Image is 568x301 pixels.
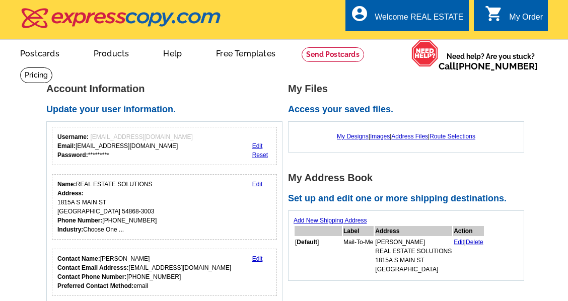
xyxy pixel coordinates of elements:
div: [PERSON_NAME] [EMAIL_ADDRESS][DOMAIN_NAME] [PHONE_NUMBER] email [57,254,231,290]
a: Route Selections [430,133,475,140]
strong: Username: [57,133,89,140]
a: My Designs [337,133,369,140]
h2: Update your user information. [46,104,288,115]
div: Welcome REAL ESTATE [375,13,463,27]
td: [PERSON_NAME] REAL ESTATE SOLUTIONS 1815A S MAIN ST [GEOGRAPHIC_DATA] [375,237,452,274]
a: Edit [252,181,263,188]
h2: Set up and edit one or more shipping destinations. [288,193,530,204]
div: My Order [509,13,543,27]
h1: My Address Book [288,173,530,183]
td: | [453,237,484,274]
a: Products [78,41,146,64]
span: Need help? Are you stuck? [439,51,543,71]
a: Reset [252,152,268,159]
strong: Contact Phone Number: [57,273,126,280]
th: Address [375,226,452,236]
td: [ ] [295,237,342,274]
h1: My Files [288,84,530,94]
th: Label [343,226,374,236]
span: Call [439,61,538,71]
div: Your personal details. [52,174,277,240]
a: shopping_cart My Order [485,11,543,24]
div: Your login information. [52,127,277,165]
img: help [411,40,439,66]
span: [EMAIL_ADDRESS][DOMAIN_NAME] [90,133,192,140]
div: | | | [294,127,519,146]
strong: Preferred Contact Method: [57,282,133,289]
i: account_circle [350,5,369,23]
strong: Industry: [57,226,83,233]
strong: Phone Number: [57,217,102,224]
a: Add New Shipping Address [294,217,367,224]
b: Default [297,239,317,246]
strong: Password: [57,152,88,159]
h1: Account Information [46,84,288,94]
a: Postcards [4,41,76,64]
a: Delete [466,239,483,246]
a: Edit [454,239,464,246]
a: [PHONE_NUMBER] [456,61,538,71]
div: Who should we contact regarding order issues? [52,249,277,296]
a: Address Files [391,133,428,140]
strong: Name: [57,181,76,188]
a: Edit [252,142,263,149]
a: Edit [252,255,263,262]
i: shopping_cart [485,5,503,23]
td: Mail-To-Me [343,237,374,274]
a: Images [370,133,390,140]
strong: Contact Email Addresss: [57,264,129,271]
a: Help [147,41,198,64]
strong: Contact Name: [57,255,100,262]
th: Action [453,226,484,236]
strong: Email: [57,142,76,149]
div: REAL ESTATE SOLUTIONS 1815A S MAIN ST [GEOGRAPHIC_DATA] 54868-3003 [PHONE_NUMBER] Choose One ... [57,180,157,234]
strong: Address: [57,190,84,197]
a: Free Templates [200,41,292,64]
h2: Access your saved files. [288,104,530,115]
